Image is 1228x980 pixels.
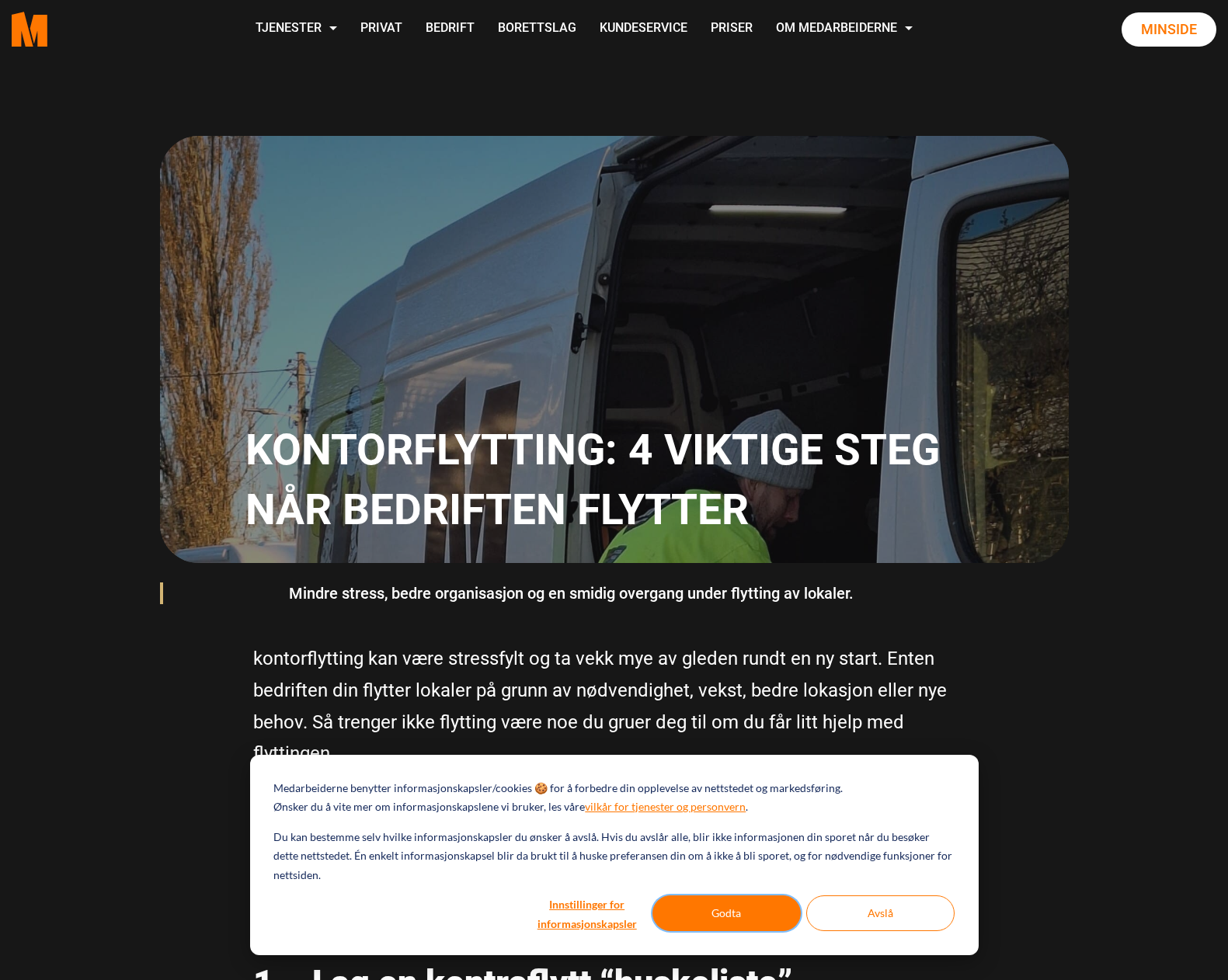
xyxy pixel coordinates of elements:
[588,2,699,57] a: Kundeservice
[1122,12,1216,47] a: Minside
[273,798,748,817] p: Ønsker du å vite mer om informasjonskapslene vi bruker, les våre .
[806,895,955,931] button: Avslå
[273,575,955,612] blockquote: Mindre stress, bedre organisasjon og en smidig overgang under flytting av lokaler.
[250,755,979,955] div: Cookie banner
[414,2,486,57] a: Bedrift
[652,895,801,931] button: Godta
[244,2,349,57] a: Tjenester
[486,2,588,57] a: Borettslag
[585,798,746,817] a: vilkår for tjenester og personvern
[253,643,976,770] p: kontorflytting kan være stressfylt og ta vekk mye av gleden rundt en ny start. Enten bedriften di...
[245,420,972,540] h1: Kontorflytting: 4 viktige steg når bedriften flytter
[273,779,843,798] p: Medarbeiderne benytter informasjonskapsler/cookies 🍪 for å forbedre din opplevelse av nettstedet ...
[349,2,414,57] a: Privat
[764,2,924,57] a: Om Medarbeiderne
[699,2,764,57] a: Priser
[527,895,647,931] button: Innstillinger for informasjonskapsler
[273,828,954,885] p: Du kan bestemme selv hvilke informasjonskapsler du ønsker å avslå. Hvis du avslår alle, blir ikke...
